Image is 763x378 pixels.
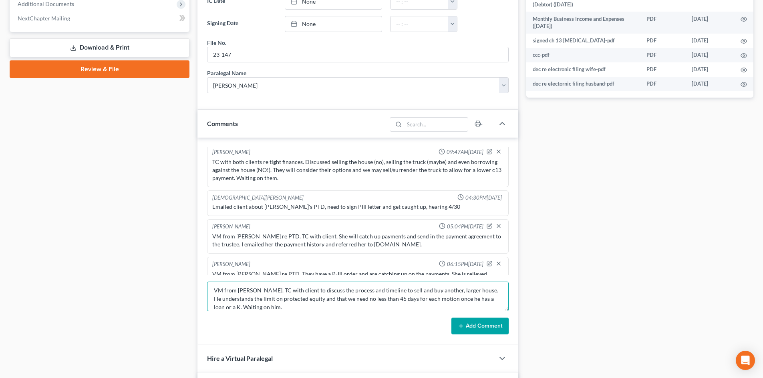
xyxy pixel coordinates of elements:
td: ccc-pdf [526,48,640,62]
div: [DEMOGRAPHIC_DATA][PERSON_NAME] [212,194,304,202]
input: Search... [405,118,468,131]
div: [PERSON_NAME] [212,223,250,231]
span: 09:47AM[DATE] [447,148,483,156]
td: dec re electornic filing husband-pdf [526,77,640,91]
td: [DATE] [685,34,734,48]
div: VM from [PERSON_NAME] re PTD. TC with client. She will catch up payments and send in the payment ... [212,232,503,248]
span: NextChapter Mailing [18,15,70,22]
td: [DATE] [685,77,734,91]
span: Additional Documents [18,0,74,7]
td: Monthly Business Income and Expenses ([DATE]) [526,12,640,34]
div: [PERSON_NAME] [212,148,250,156]
td: signed ch 13 [MEDICAL_DATA]-pdf [526,34,640,48]
td: PDF [640,62,685,77]
div: Emailed client about [PERSON_NAME]'s PTD, need to sign PIII letter and get caught up, hearing 4/30 [212,203,503,211]
td: PDF [640,48,685,62]
div: Open Intercom Messenger [736,351,755,370]
td: [DATE] [685,12,734,34]
span: 04:30PM[DATE] [465,194,502,202]
button: Add Comment [451,318,509,334]
td: [DATE] [685,62,734,77]
div: Paralegal Name [207,69,246,77]
span: 05:04PM[DATE] [447,223,483,230]
label: Signing Date [203,16,280,32]
a: Review & File [10,60,189,78]
td: dec re electronic filing wife-pdf [526,62,640,77]
td: PDF [640,77,685,91]
a: Download & Print [10,38,189,57]
span: 06:15PM[DATE] [447,260,483,268]
div: TC with both clients re tight finances. Discussed selling the house (no), selling the truck (mayb... [212,158,503,182]
input: -- [207,47,508,62]
input: -- : -- [391,16,448,32]
td: PDF [640,34,685,48]
div: File No. [207,38,226,47]
span: Hire a Virtual Paralegal [207,354,273,362]
div: VM from [PERSON_NAME] re PTD. They have a P-III order and are catching up on the payments. She is... [212,270,503,278]
a: None [285,16,382,32]
div: [PERSON_NAME] [212,260,250,268]
td: PDF [640,12,685,34]
span: Comments [207,120,238,127]
td: [DATE] [685,48,734,62]
a: NextChapter Mailing [11,11,189,26]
